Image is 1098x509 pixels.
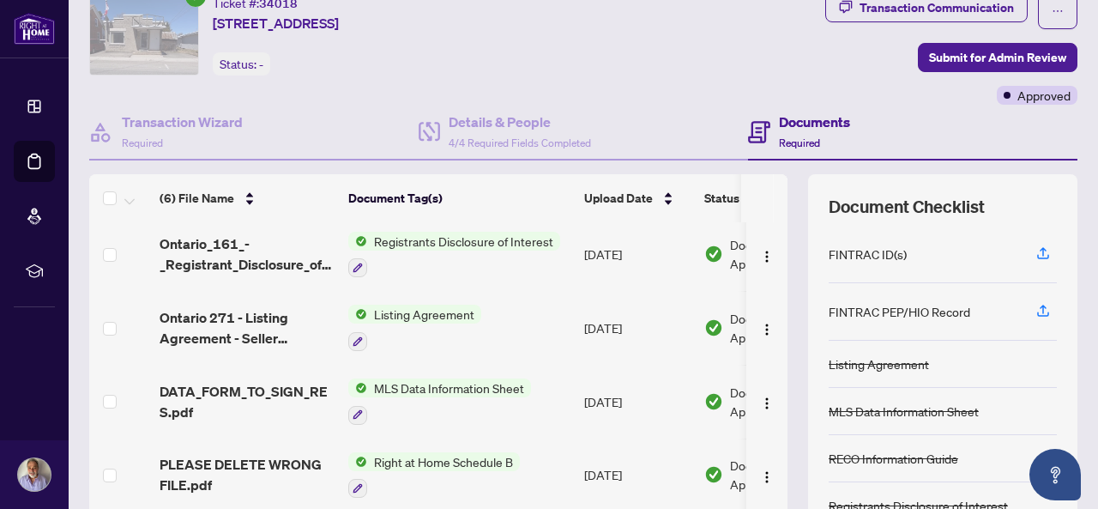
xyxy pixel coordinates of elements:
button: Status IconListing Agreement [348,305,481,351]
span: Approved [1017,86,1071,105]
span: Document Approved [730,235,836,273]
span: Ontario_161_-_Registrant_Disclosure_of_Interest__Disposition_of_Property EXECUTED.pdf [160,233,335,275]
th: Document Tag(s) [341,174,577,222]
button: Status IconMLS Data Information Sheet [348,379,531,425]
span: [STREET_ADDRESS] [213,13,339,33]
span: Submit for Admin Review [929,44,1066,71]
img: Document Status [704,245,723,264]
img: Status Icon [348,379,367,397]
span: PLEASE DELETE WRONG FILE.pdf [160,454,335,495]
h4: Documents [779,112,850,132]
img: Logo [760,323,774,336]
div: Status: [213,52,270,76]
div: MLS Data Information Sheet [829,402,979,421]
span: Document Approved [730,309,836,347]
h4: Details & People [449,112,591,132]
th: Status [697,174,843,222]
span: Ontario 271 - Listing Agreement - Seller Designated Representation Agreement - Authority to Offer... [160,307,335,348]
span: MLS Data Information Sheet [367,379,531,397]
span: Required [122,136,163,149]
button: Status IconRegistrants Disclosure of Interest [348,232,560,278]
img: Profile Icon [18,458,51,491]
img: Logo [760,250,774,264]
img: Document Status [704,392,723,411]
span: - [259,57,263,72]
th: Upload Date [577,174,697,222]
button: Logo [753,240,781,268]
img: Status Icon [348,305,367,324]
div: FINTRAC PEP/HIO Record [829,302,970,321]
span: Registrants Disclosure of Interest [367,232,560,251]
img: Document Status [704,318,723,337]
img: Status Icon [348,232,367,251]
button: Logo [753,461,781,488]
button: Logo [753,314,781,342]
h4: Transaction Wizard [122,112,243,132]
span: Status [704,189,739,208]
button: Open asap [1029,449,1081,500]
img: Logo [760,470,774,484]
td: [DATE] [577,218,697,292]
div: Listing Agreement [829,354,929,373]
span: Listing Agreement [367,305,481,324]
div: FINTRAC ID(s) [829,245,907,264]
img: Status Icon [348,452,367,471]
td: [DATE] [577,291,697,365]
th: (6) File Name [153,174,341,222]
span: DATA_FORM_TO_SIGN_RES.pdf [160,381,335,422]
span: Document Checklist [829,195,985,219]
span: ellipsis [1052,5,1064,17]
span: Required [779,136,820,149]
span: Upload Date [584,189,653,208]
span: (6) File Name [160,189,234,208]
span: Document Approved [730,383,836,421]
span: 4/4 Required Fields Completed [449,136,591,149]
td: [DATE] [577,365,697,439]
button: Logo [753,388,781,415]
img: Document Status [704,465,723,484]
img: logo [14,13,55,45]
button: Submit for Admin Review [918,43,1077,72]
button: Status IconRight at Home Schedule B [348,452,520,499]
span: Right at Home Schedule B [367,452,520,471]
img: Logo [760,397,774,410]
span: Document Approved [730,456,836,494]
div: RECO Information Guide [829,449,958,468]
